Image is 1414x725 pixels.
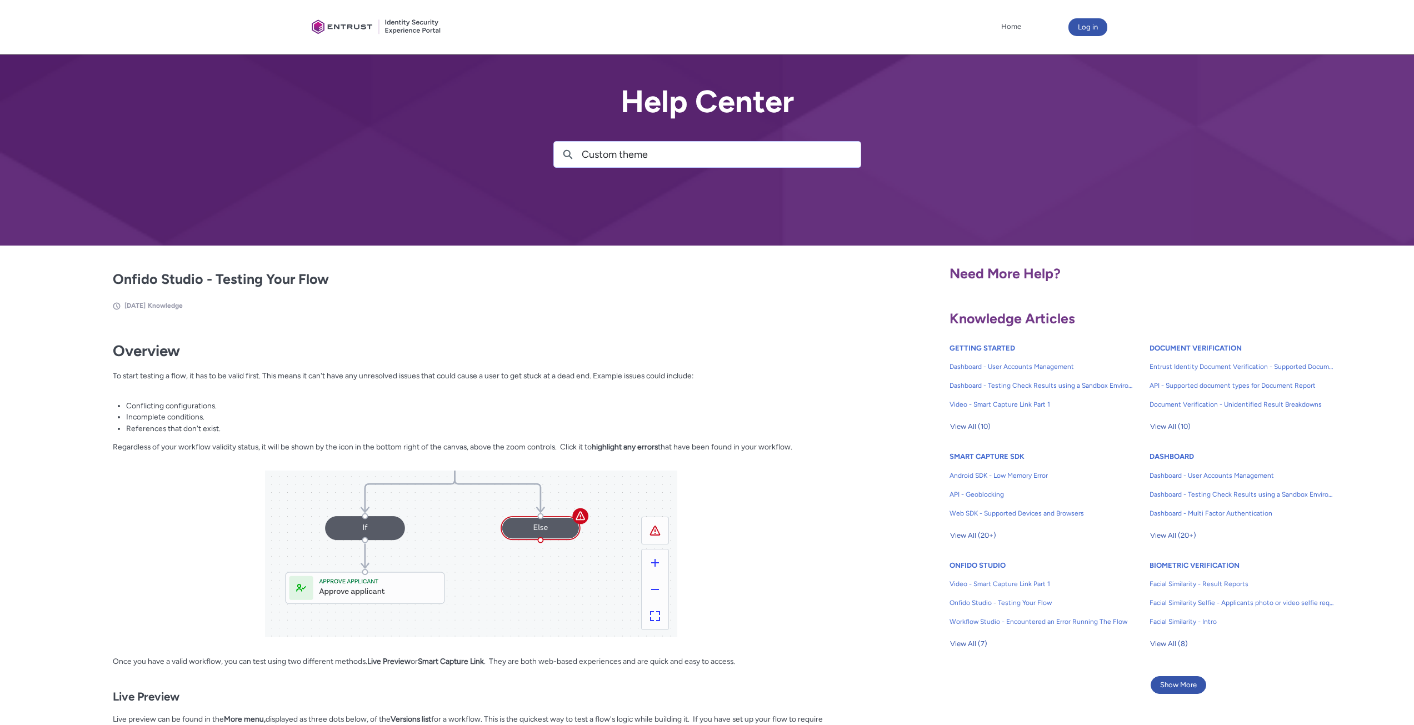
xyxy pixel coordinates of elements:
span: Video - Smart Capture Link Part 1 [950,399,1134,409]
button: Search [554,142,582,167]
span: Knowledge Articles [950,310,1075,327]
span: Need More Help? [950,265,1061,282]
a: Dashboard - Testing Check Results using a Sandbox Environment [1150,485,1334,504]
a: API - Supported document types for Document Report [1150,376,1334,395]
span: Onfido Studio - Testing Your Flow [950,598,1134,608]
span: Dashboard - Multi Factor Authentication [1150,508,1334,518]
li: Conflicting configurations. [126,400,830,412]
a: Dashboard - User Accounts Management [1150,466,1334,485]
a: Onfido Studio - Testing Your Flow [950,593,1134,612]
span: Dashboard - User Accounts Management [1150,471,1334,481]
a: BIOMETRIC VERIFICATION [1150,561,1240,569]
span: Android SDK - Low Memory Error [950,471,1134,481]
span: Video - Smart Capture Link Part 1 [950,579,1134,589]
button: View All (7) [950,635,988,653]
a: Video - Smart Capture Link Part 1 [950,574,1134,593]
span: View All (8) [1150,636,1188,652]
span: Dashboard - Testing Check Results using a Sandbox Environment [950,381,1134,391]
h2: Onfido Studio - Testing Your Flow [113,269,830,290]
a: DASHBOARD [1150,452,1194,461]
a: Web SDK - Supported Devices and Browsers [950,504,1134,523]
span: View All (10) [950,418,991,435]
span: API - Supported document types for Document Report [1150,381,1334,391]
strong: Versions list [391,714,431,723]
li: Incomplete conditions. [126,411,830,423]
span: Document Verification - Unidentified Result Breakdowns [1150,399,1334,409]
span: View All (20+) [950,527,996,544]
a: SMART CAPTURE SDK [950,452,1025,461]
strong: More menu, [224,714,266,723]
a: Facial Similarity - Result Reports [1150,574,1334,593]
a: ONFIDO STUDIO [950,561,1006,569]
strong: Live Preview [367,657,411,666]
button: View All (8) [1150,635,1188,653]
span: View All (20+) [1150,527,1196,544]
a: Workflow Studio - Encountered an Error Running The Flow [950,612,1134,631]
strong: highlight any errors [592,442,658,451]
li: Knowledge [148,301,183,311]
button: Log in [1068,18,1107,36]
button: View All (10) [950,418,991,436]
a: Entrust Identity Document Verification - Supported Document type and size [1150,357,1334,376]
a: Home [998,18,1024,35]
a: Facial Similarity - Intro [1150,612,1334,631]
input: Search for articles, cases, videos... [582,142,861,167]
span: Workflow Studio - Encountered an Error Running The Flow [950,617,1134,627]
span: Web SDK - Supported Devices and Browsers [950,508,1134,518]
span: [DATE] [124,302,146,309]
a: Dashboard - Multi Factor Authentication [1150,504,1334,523]
button: View All (20+) [950,527,997,544]
a: API - Geoblocking [950,485,1134,504]
span: View All (10) [1150,418,1191,435]
span: View All (7) [950,636,987,652]
h2: Live Preview [113,677,830,704]
button: Show More [1151,676,1206,694]
span: Facial Similarity Selfie - Applicants photo or video selfie requirements [1150,598,1334,608]
span: Facial Similarity - Result Reports [1150,579,1334,589]
a: Video - Smart Capture Link Part 1 [950,395,1134,414]
p: Regardless of your workflow validity status, it will be shown by the icon in the bottom right of ... [113,441,830,464]
button: View All (20+) [1150,527,1197,544]
span: API - Geoblocking [950,489,1134,499]
h2: Help Center [553,84,861,119]
a: Dashboard - Testing Check Results using a Sandbox Environment [950,376,1134,395]
iframe: Qualified Messenger [1216,468,1414,725]
a: Facial Similarity Selfie - Applicants photo or video selfie requirements [1150,593,1334,612]
span: Dashboard - User Accounts Management [950,362,1134,372]
a: Dashboard - User Accounts Management [950,357,1134,376]
img: image.png [265,471,677,637]
h1: Overview [113,342,830,360]
strong: Smart Capture Link [418,657,484,666]
button: View All (10) [1150,418,1191,436]
a: Document Verification - Unidentified Result Breakdowns [1150,395,1334,414]
li: References that don't exist. [126,423,830,434]
span: Entrust Identity Document Verification - Supported Document type and size [1150,362,1334,372]
p: To start testing a flow, it has to be valid first. This means it can't have any unresolved issues... [113,370,830,393]
a: DOCUMENT VERIFICATION [1150,344,1242,352]
span: Dashboard - Testing Check Results using a Sandbox Environment [1150,489,1334,499]
a: GETTING STARTED [950,344,1015,352]
span: Facial Similarity - Intro [1150,617,1334,627]
a: Android SDK - Low Memory Error [950,466,1134,485]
